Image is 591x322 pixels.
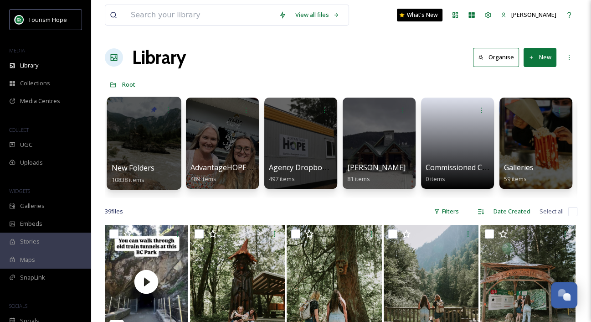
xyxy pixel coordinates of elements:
[190,163,289,183] a: AdvantageHOPE Image Bank489 items
[190,162,289,172] span: AdvantageHOPE Image Bank
[426,163,505,183] a: Commissioned Content0 items
[9,47,25,54] span: MEDIA
[20,61,38,70] span: Library
[122,80,135,88] span: Root
[126,5,274,25] input: Search your library
[112,163,155,173] span: New Folders
[20,158,43,167] span: Uploads
[429,203,463,220] div: Filters
[190,175,216,183] span: 489 items
[504,175,527,183] span: 59 items
[20,237,40,246] span: Stories
[473,48,519,67] button: Organise
[347,162,406,172] span: [PERSON_NAME]
[122,79,135,90] a: Root
[112,175,144,183] span: 10838 items
[20,255,35,264] span: Maps
[105,207,123,216] span: 39 file s
[496,6,561,24] a: [PERSON_NAME]
[132,44,186,71] a: Library
[9,187,30,194] span: WIDGETS
[9,302,27,309] span: SOCIALS
[15,15,24,24] img: logo.png
[20,79,50,88] span: Collections
[489,203,535,220] div: Date Created
[28,16,67,24] span: Tourism Hope
[426,175,445,183] span: 0 items
[426,162,505,172] span: Commissioned Content
[397,9,442,21] a: What's New
[524,48,556,67] button: New
[20,202,45,210] span: Galleries
[20,140,32,149] span: UGC
[9,126,29,133] span: COLLECT
[112,164,155,184] a: New Folders10838 items
[504,163,534,183] a: Galleries59 items
[511,10,556,19] span: [PERSON_NAME]
[291,6,344,24] a: View all files
[347,175,370,183] span: 81 items
[269,175,295,183] span: 497 items
[347,163,406,183] a: [PERSON_NAME]81 items
[540,207,564,216] span: Select all
[20,219,42,228] span: Embeds
[504,162,534,172] span: Galleries
[473,48,524,67] a: Organise
[269,162,350,172] span: Agency Dropbox Assets
[20,273,45,282] span: SnapLink
[20,97,60,105] span: Media Centres
[551,282,577,308] button: Open Chat
[269,163,350,183] a: Agency Dropbox Assets497 items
